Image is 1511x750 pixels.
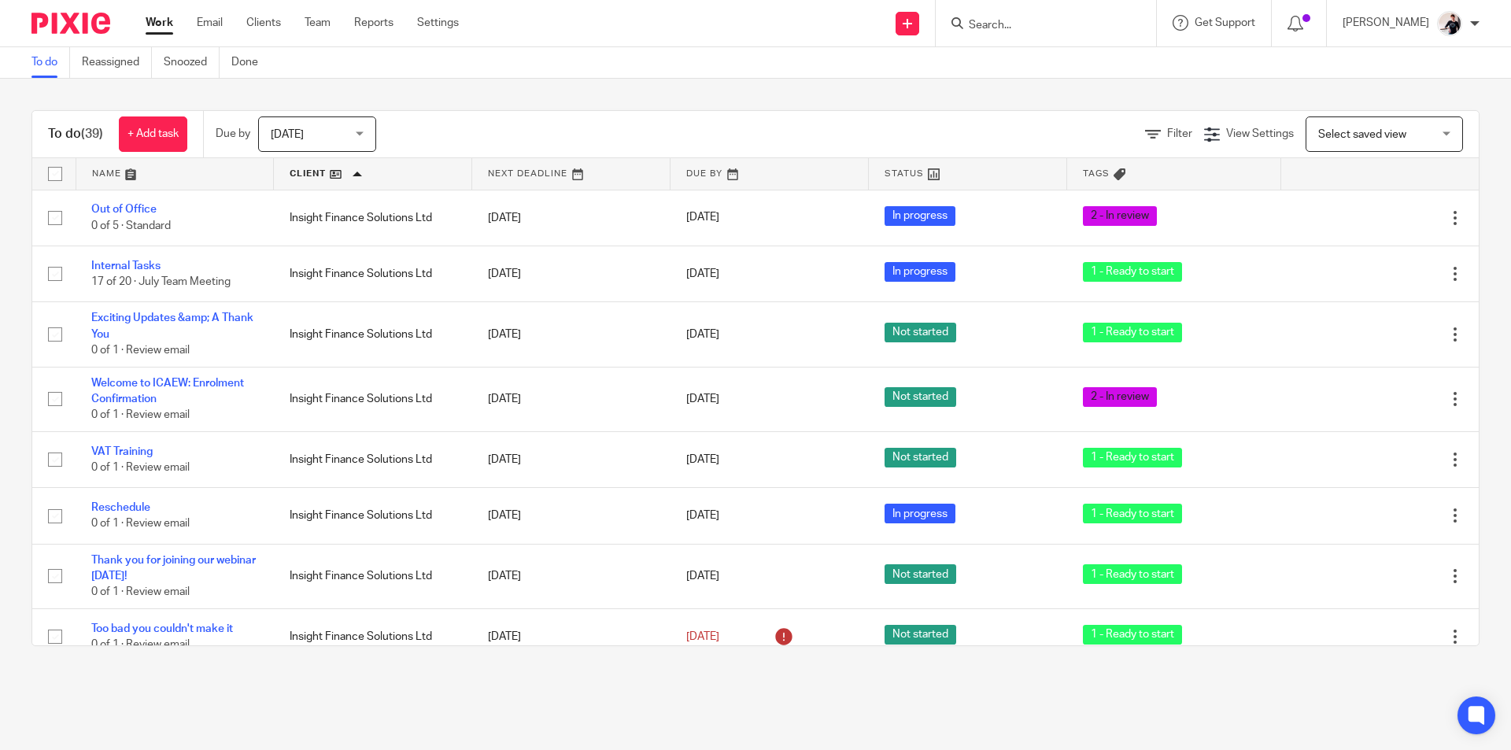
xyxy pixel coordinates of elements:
[91,378,244,405] a: Welcome to ICAEW: Enrolment Confirmation
[686,571,719,582] span: [DATE]
[885,448,956,467] span: Not started
[1226,128,1294,139] span: View Settings
[686,329,719,340] span: [DATE]
[91,462,190,473] span: 0 of 1 · Review email
[1083,448,1182,467] span: 1 - Ready to start
[146,15,173,31] a: Work
[1083,323,1182,342] span: 1 - Ready to start
[686,268,719,279] span: [DATE]
[967,19,1109,33] input: Search
[216,126,250,142] p: Due by
[686,212,719,224] span: [DATE]
[91,586,190,597] span: 0 of 1 · Review email
[274,488,472,544] td: Insight Finance Solutions Ltd
[274,190,472,246] td: Insight Finance Solutions Ltd
[231,47,270,78] a: Done
[1437,11,1462,36] img: AV307615.jpg
[686,454,719,465] span: [DATE]
[1195,17,1255,28] span: Get Support
[271,129,304,140] span: [DATE]
[885,323,956,342] span: Not started
[91,623,233,634] a: Too bad you couldn't make it
[472,190,671,246] td: [DATE]
[417,15,459,31] a: Settings
[305,15,331,31] a: Team
[274,608,472,664] td: Insight Finance Solutions Ltd
[1083,169,1110,178] span: Tags
[274,246,472,301] td: Insight Finance Solutions Ltd
[1083,625,1182,645] span: 1 - Ready to start
[164,47,220,78] a: Snoozed
[91,502,150,513] a: Reschedule
[31,47,70,78] a: To do
[472,488,671,544] td: [DATE]
[91,409,190,420] span: 0 of 1 · Review email
[274,431,472,487] td: Insight Finance Solutions Ltd
[472,367,671,431] td: [DATE]
[91,204,157,215] a: Out of Office
[885,262,955,282] span: In progress
[472,608,671,664] td: [DATE]
[91,446,153,457] a: VAT Training
[885,625,956,645] span: Not started
[885,504,955,523] span: In progress
[197,15,223,31] a: Email
[1083,504,1182,523] span: 1 - Ready to start
[82,47,152,78] a: Reassigned
[472,246,671,301] td: [DATE]
[246,15,281,31] a: Clients
[472,544,671,608] td: [DATE]
[1083,564,1182,584] span: 1 - Ready to start
[1318,129,1406,140] span: Select saved view
[48,126,103,142] h1: To do
[31,13,110,34] img: Pixie
[91,276,231,287] span: 17 of 20 · July Team Meeting
[91,555,256,582] a: Thank you for joining our webinar [DATE]!
[274,367,472,431] td: Insight Finance Solutions Ltd
[1083,262,1182,282] span: 1 - Ready to start
[91,639,190,650] span: 0 of 1 · Review email
[686,631,719,642] span: [DATE]
[1083,387,1157,407] span: 2 - In review
[91,519,190,530] span: 0 of 1 · Review email
[274,302,472,367] td: Insight Finance Solutions Ltd
[885,387,956,407] span: Not started
[686,393,719,405] span: [DATE]
[81,127,103,140] span: (39)
[472,431,671,487] td: [DATE]
[91,260,161,272] a: Internal Tasks
[91,220,171,231] span: 0 of 5 · Standard
[91,312,253,339] a: Exciting Updates &amp; A Thank You
[472,302,671,367] td: [DATE]
[686,510,719,521] span: [DATE]
[119,116,187,152] a: + Add task
[885,206,955,226] span: In progress
[91,345,190,356] span: 0 of 1 · Review email
[1343,15,1429,31] p: [PERSON_NAME]
[274,544,472,608] td: Insight Finance Solutions Ltd
[885,564,956,584] span: Not started
[1083,206,1157,226] span: 2 - In review
[1167,128,1192,139] span: Filter
[354,15,393,31] a: Reports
